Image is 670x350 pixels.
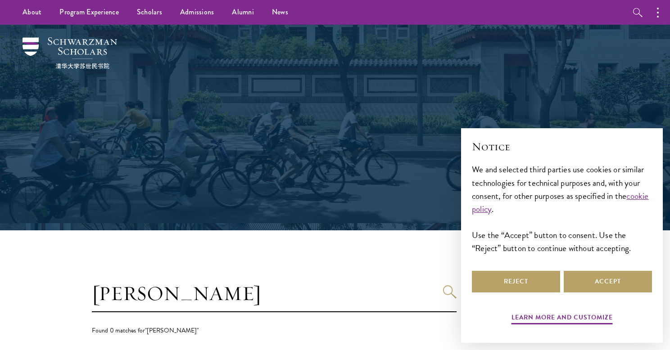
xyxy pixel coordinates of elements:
[472,189,649,215] a: cookie policy
[472,163,652,254] div: We and selected third parties use cookies or similar technologies for technical purposes and, wit...
[92,275,457,312] input: Search
[23,37,117,69] img: Schwarzman Scholars
[472,139,652,154] h2: Notice
[443,285,457,299] button: Search
[145,326,199,335] span: "[PERSON_NAME]"
[92,326,457,335] div: Found 0 matches for
[564,271,652,292] button: Accept
[512,312,613,326] button: Learn more and customize
[472,271,560,292] button: Reject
